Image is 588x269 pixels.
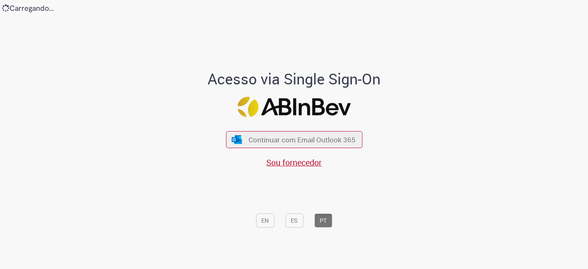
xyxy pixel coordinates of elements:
[249,135,356,144] span: Continuar com Email Outlook 365
[231,135,243,144] img: ícone Azure/Microsoft 360
[237,97,351,117] img: Logo ABInBev
[314,214,332,228] button: PT
[266,157,322,168] a: Sou fornecedor
[226,131,362,148] button: ícone Azure/Microsoft 360 Continuar com Email Outlook 365
[256,214,274,228] button: EN
[179,70,409,87] h1: Acesso via Single Sign-On
[285,214,303,228] button: ES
